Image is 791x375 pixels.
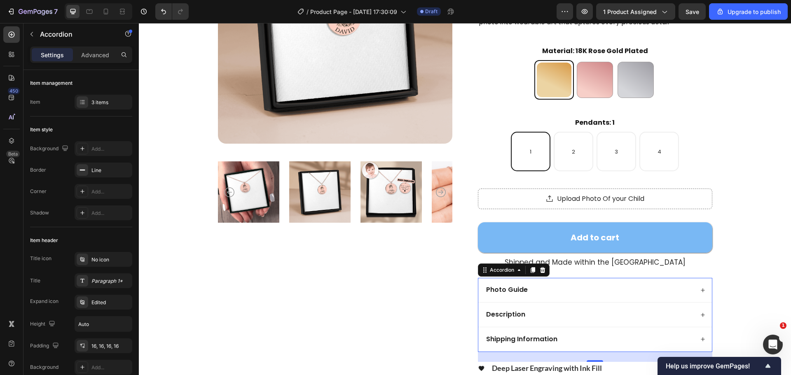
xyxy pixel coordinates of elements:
div: Padding [30,340,61,352]
button: Save [679,3,706,20]
p: Photo Guide [347,263,389,271]
div: Upgrade to publish [716,7,781,16]
button: Show survey - Help us improve GemPages! [666,361,773,371]
span: Help us improve GemPages! [666,362,763,370]
div: Title icon [30,255,51,262]
div: Item [30,98,40,106]
span: Product Page - [DATE] 17:30:09 [310,7,397,16]
button: 1 product assigned [596,3,675,20]
span: 3 [476,125,479,133]
p: Shipping Information [347,312,419,321]
button: Upgrade to publish [709,3,788,20]
div: No icon [91,256,130,263]
div: Item management [30,79,73,87]
div: Corner [30,188,47,195]
span: 1 [391,125,393,133]
span: Draft [425,8,438,15]
div: Rich Text Editor. Editing area: main [346,261,390,273]
div: Undo/Redo [155,3,189,20]
div: Add... [91,210,130,217]
div: Border [30,166,46,174]
div: Title [30,277,40,284]
div: Deep Laser Engraving with Ink Fill [352,339,464,352]
div: 16, 16, 16, 16 [91,342,130,350]
div: Background [30,143,70,154]
span: 4 [519,125,522,133]
input: Auto [75,317,132,331]
span: 2 [433,125,436,133]
div: Shadow [30,209,49,217]
p: Settings [41,51,64,59]
div: Add... [91,188,130,196]
p: Description [347,287,386,296]
button: Add to cart [339,199,573,230]
p: Accordion [40,29,110,39]
div: Upload Photo Of your Child [418,171,505,181]
div: Edited [91,299,130,306]
button: Carousel Next Arrow [297,164,307,174]
div: Add... [91,145,130,153]
div: Add... [91,364,130,371]
p: Advanced [81,51,109,59]
div: Item style [30,126,53,133]
div: Beta [6,151,20,157]
div: 3 items [91,99,130,106]
div: Item header [30,237,58,244]
div: Line [91,167,130,174]
span: / [307,7,309,16]
div: Height [30,319,57,330]
span: Save [686,8,699,15]
iframe: Intercom live chat [763,335,783,354]
div: Accordion [349,243,377,251]
iframe: Design area [139,23,791,375]
div: 450 [8,88,20,94]
span: 1 [780,322,786,329]
p: 7 [54,7,58,16]
legend: Material: 18K Rose Gold Plated [403,22,510,34]
div: Expand icon [30,298,59,305]
div: Add to cart [432,209,480,220]
div: Background [30,363,59,371]
div: Rich Text Editor. Editing area: main [346,311,420,322]
div: Paragraph 1* [91,277,130,285]
legend: Pendants: 1 [435,94,477,105]
p: Shipped and Made within the [GEOGRAPHIC_DATA] [366,235,547,244]
button: 7 [3,3,61,20]
span: 1 product assigned [603,7,657,16]
div: Rich Text Editor. Editing area: main [346,286,388,297]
